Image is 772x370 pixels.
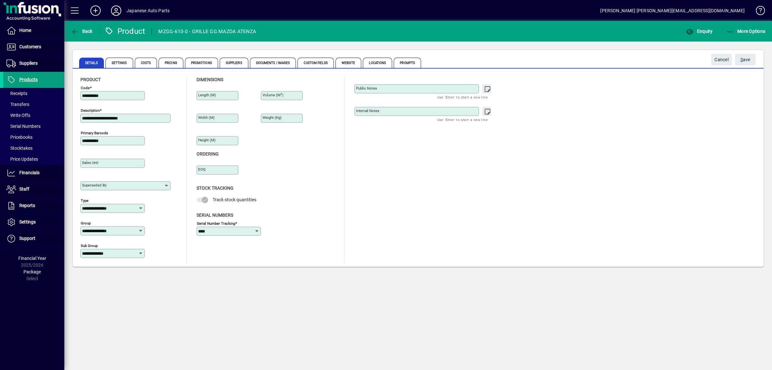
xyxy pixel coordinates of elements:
span: Customers [19,44,41,49]
span: S [740,57,743,62]
span: Products [19,77,38,82]
a: Staff [3,181,64,197]
span: Promotions [185,58,218,68]
span: Costs [135,58,157,68]
a: Write Offs [3,110,64,121]
a: Financials [3,165,64,181]
sup: 3 [280,92,282,96]
mat-label: Code [81,86,90,90]
span: Track stock quantities [213,197,256,202]
button: Back [69,25,94,37]
mat-label: Volume (m ) [262,93,283,97]
a: Reports [3,198,64,214]
button: Enquiry [684,25,714,37]
span: Home [19,28,31,33]
div: [PERSON_NAME] [PERSON_NAME][EMAIL_ADDRESS][DOMAIN_NAME] [600,5,745,16]
span: Stocktakes [6,146,32,151]
button: Add [85,5,106,16]
span: Suppliers [220,58,248,68]
span: Serial Numbers [6,124,41,129]
span: Transfers [6,102,29,107]
mat-label: Sales unit [82,160,98,165]
span: Financial Year [18,256,46,261]
mat-label: Primary barcode [81,131,108,135]
span: Custom Fields [298,58,334,68]
mat-label: Length (m) [198,93,216,97]
span: Details [79,58,104,68]
mat-label: Height (m) [198,138,216,142]
span: Pricebooks [6,135,32,140]
mat-label: Serial Number tracking [197,221,235,225]
span: Staff [19,186,29,192]
mat-label: EOQ [198,167,206,172]
span: Financials [19,170,40,175]
span: Stock Tracking [197,185,234,191]
a: Pricebooks [3,132,64,143]
a: Transfers [3,99,64,110]
mat-label: Description [81,108,100,113]
a: Price Updates [3,154,64,165]
span: Receipts [6,91,27,96]
span: Serial Numbers [197,213,233,218]
span: Settings [106,58,133,68]
a: Suppliers [3,55,64,71]
a: Receipts [3,88,64,99]
span: Documents / Images [250,58,296,68]
span: Settings [19,219,36,224]
div: MZGG-610-0 - GRILLE GG MAZDA ATENZA [158,26,256,37]
mat-label: Superseded by [82,183,106,187]
span: Reports [19,203,35,208]
div: Japanese Auto Parts [126,5,170,16]
span: Locations [363,58,392,68]
a: Home [3,23,64,39]
span: More Options [726,29,766,34]
mat-hint: Use 'Enter' to start a new line [437,116,488,123]
button: Profile [106,5,126,16]
mat-label: Public Notes [356,86,377,90]
span: ave [740,54,750,65]
span: Back [71,29,93,34]
span: Pricing [159,58,183,68]
span: Dimensions [197,77,223,82]
mat-label: Sub group [81,243,98,248]
button: Save [735,54,756,65]
mat-label: Type [81,198,88,203]
a: Stocktakes [3,143,64,154]
a: Customers [3,39,64,55]
span: Support [19,236,35,241]
app-page-header-button: Back [64,25,100,37]
mat-label: Weight (Kg) [262,115,281,120]
a: Settings [3,214,64,230]
span: Price Updates [6,157,38,162]
a: Support [3,231,64,247]
span: Ordering [197,151,219,157]
mat-label: Internal Notes [356,109,379,113]
span: Prompts [394,58,421,68]
mat-label: Group [81,221,91,225]
span: Website [335,58,362,68]
button: Cancel [711,54,732,65]
button: More Options [725,25,767,37]
span: Product [80,77,101,82]
a: Knowledge Base [751,1,764,22]
span: Write Offs [6,113,30,118]
mat-label: Width (m) [198,115,215,120]
div: Product [105,26,145,36]
span: Package [23,269,41,274]
span: Enquiry [686,29,712,34]
span: Cancel [714,54,729,65]
a: Serial Numbers [3,121,64,132]
span: Suppliers [19,61,38,66]
mat-hint: Use 'Enter' to start a new line [437,93,488,101]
